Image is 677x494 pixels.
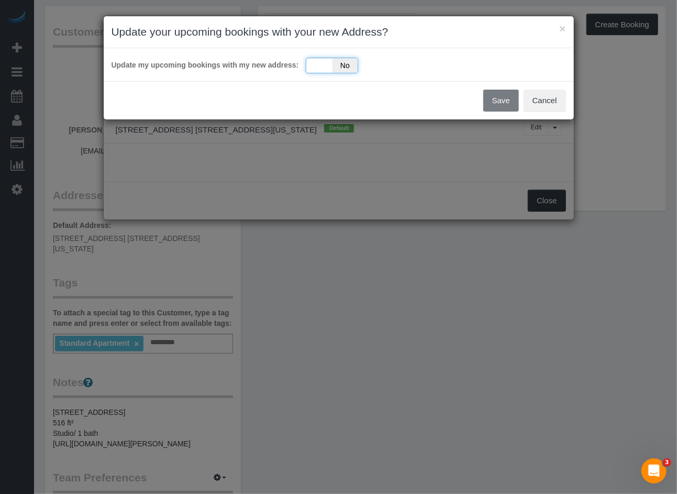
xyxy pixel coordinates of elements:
[524,90,566,112] button: Cancel
[112,24,566,40] h3: Update your upcoming bookings with your new Address?
[559,23,565,34] button: ×
[332,58,358,73] span: No
[641,458,667,484] iframe: Intercom live chat
[112,56,299,70] label: Update my upcoming bookings with my new address:
[663,458,671,467] span: 3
